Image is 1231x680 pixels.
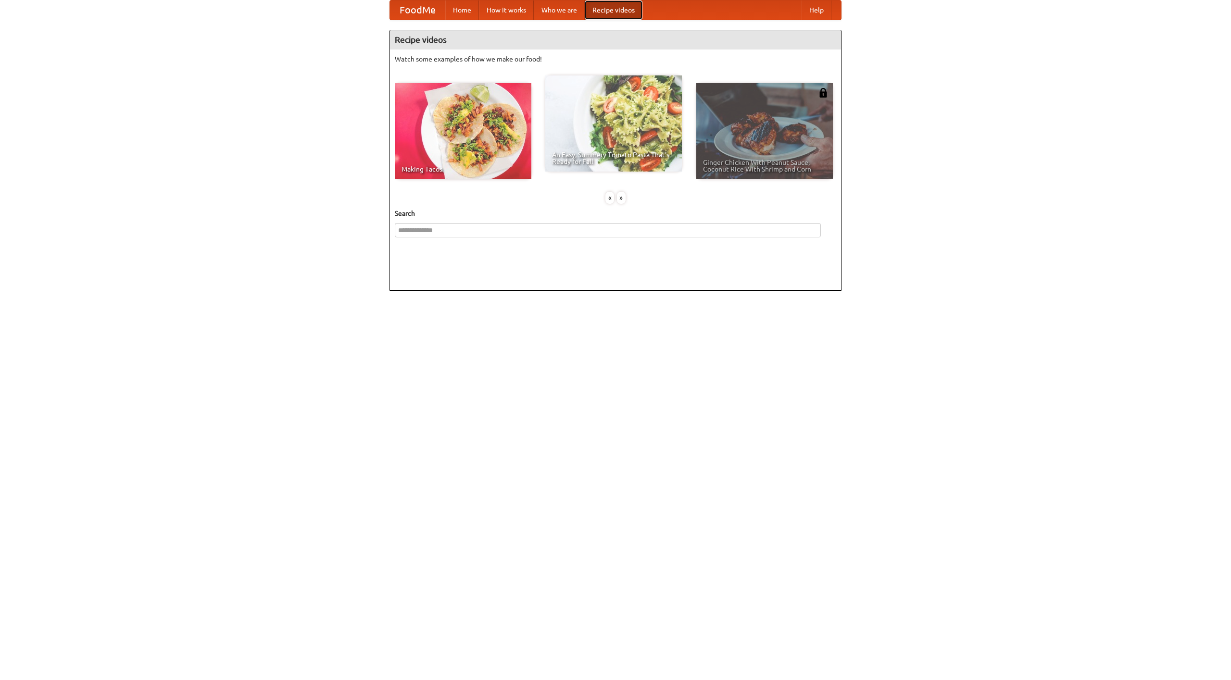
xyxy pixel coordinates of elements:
a: Making Tacos [395,83,531,179]
a: Recipe videos [585,0,642,20]
a: Who we are [534,0,585,20]
img: 483408.png [818,88,828,98]
h4: Recipe videos [390,30,841,49]
div: » [617,192,626,204]
a: Help [802,0,831,20]
p: Watch some examples of how we make our food! [395,54,836,64]
a: FoodMe [390,0,445,20]
a: Home [445,0,479,20]
span: An Easy, Summery Tomato Pasta That's Ready for Fall [552,151,675,165]
div: « [605,192,614,204]
h5: Search [395,209,836,218]
a: How it works [479,0,534,20]
a: An Easy, Summery Tomato Pasta That's Ready for Fall [545,75,682,172]
span: Making Tacos [402,166,525,173]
